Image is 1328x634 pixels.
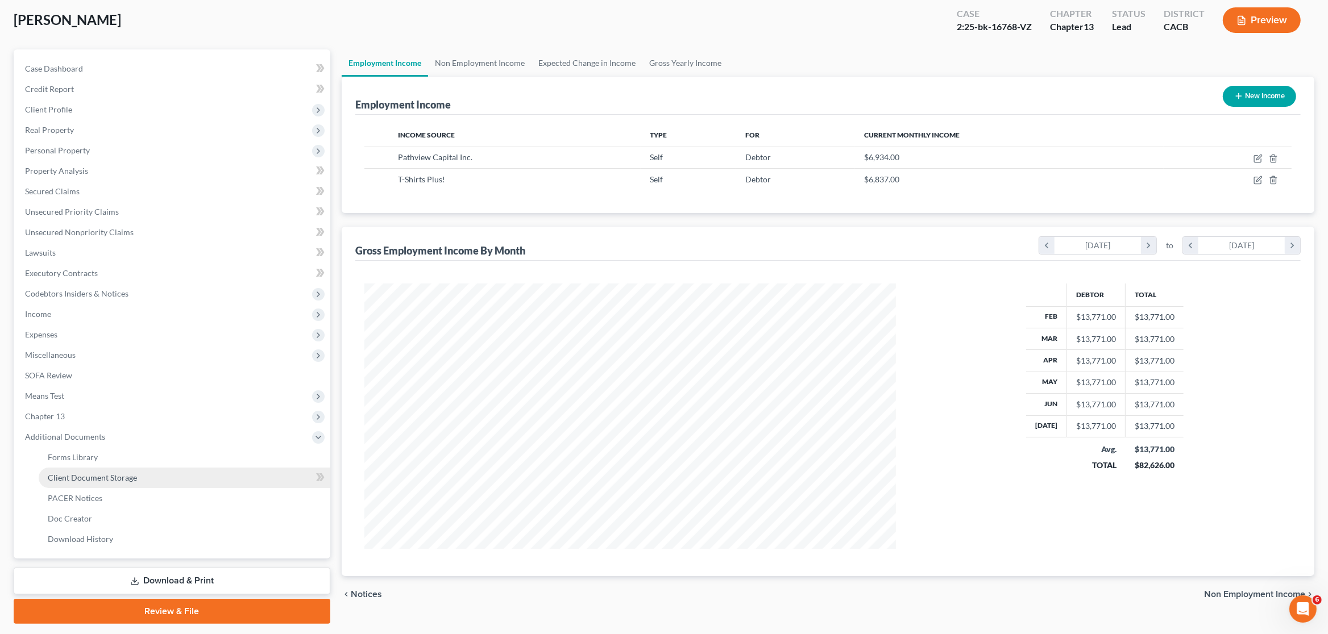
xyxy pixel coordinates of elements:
span: 13 [1084,21,1094,32]
a: Gross Yearly Income [642,49,728,77]
div: Employment Income [355,98,451,111]
i: chevron_right [1305,590,1314,599]
span: Unsecured Nonpriority Claims [25,227,134,237]
i: chevron_left [1039,237,1055,254]
div: Gross Employment Income By Month [355,244,525,257]
span: Case Dashboard [25,64,83,73]
span: Self [650,174,663,184]
a: Review & File [14,599,330,624]
span: Income Source [398,131,455,139]
div: 2:25-bk-16768-VZ [957,20,1032,34]
a: Secured Claims [16,181,330,202]
span: Notices [351,590,382,599]
a: Credit Report [16,79,330,99]
div: $13,771.00 [1076,311,1116,323]
td: $13,771.00 [1126,306,1184,328]
th: May [1026,372,1067,393]
div: $82,626.00 [1135,460,1175,471]
div: District [1164,7,1205,20]
span: Download History [48,534,113,544]
div: [DATE] [1055,237,1142,254]
a: SOFA Review [16,365,330,386]
a: Unsecured Priority Claims [16,202,330,222]
a: Download History [39,529,330,549]
a: Download & Print [14,568,330,594]
div: Status [1112,7,1146,20]
div: $13,771.00 [1135,444,1175,455]
span: Client Document Storage [48,473,137,482]
td: $13,771.00 [1126,372,1184,393]
span: Type [650,131,667,139]
span: Secured Claims [25,186,80,196]
button: New Income [1223,86,1296,107]
a: PACER Notices [39,488,330,508]
div: Lead [1112,20,1146,34]
th: Jun [1026,394,1067,415]
span: Unsecured Priority Claims [25,207,119,216]
th: Debtor [1067,283,1126,306]
a: Forms Library [39,447,330,468]
span: Real Property [25,125,74,135]
a: Non Employment Income [428,49,532,77]
span: $6,837.00 [864,174,899,184]
div: Chapter [1050,20,1094,34]
span: Means Test [25,391,64,401]
th: Apr [1026,350,1067,372]
span: Income [25,309,51,319]
a: Expected Change in Income [532,49,642,77]
a: Doc Creator [39,508,330,529]
div: CACB [1164,20,1205,34]
span: Personal Property [25,145,90,155]
div: Chapter [1050,7,1094,20]
span: Chapter 13 [25,411,65,421]
span: Lawsuits [25,248,56,257]
th: Total [1126,283,1184,306]
span: Additional Documents [25,432,105,441]
div: [DATE] [1198,237,1285,254]
div: Case [957,7,1032,20]
i: chevron_right [1141,237,1156,254]
th: Feb [1026,306,1067,328]
span: Credit Report [25,84,74,94]
span: For [745,131,760,139]
span: Client Profile [25,105,72,114]
span: Debtor [745,174,771,184]
span: PACER Notices [48,493,102,503]
td: $13,771.00 [1126,328,1184,349]
div: $13,771.00 [1076,355,1116,366]
span: Codebtors Insiders & Notices [25,289,128,298]
button: Non Employment Income chevron_right [1204,590,1314,599]
span: Executory Contracts [25,268,98,278]
i: chevron_left [1183,237,1198,254]
a: Employment Income [342,49,428,77]
span: SOFA Review [25,370,72,380]
div: TOTAL [1076,460,1117,471]
a: Case Dashboard [16,59,330,79]
span: [PERSON_NAME] [14,11,121,28]
td: $13,771.00 [1126,350,1184,372]
iframe: Intercom live chat [1289,595,1317,623]
span: Property Analysis [25,166,88,176]
a: Executory Contracts [16,263,330,283]
a: Lawsuits [16,243,330,263]
span: Forms Library [48,452,98,462]
button: Preview [1223,7,1301,33]
a: Property Analysis [16,161,330,181]
i: chevron_right [1285,237,1300,254]
a: Unsecured Nonpriority Claims [16,222,330,243]
span: Miscellaneous [25,350,76,360]
span: Current Monthly Income [864,131,960,139]
span: Pathview Capital Inc. [398,152,472,162]
div: $13,771.00 [1076,333,1116,345]
th: Mar [1026,328,1067,349]
a: Client Document Storage [39,468,330,488]
td: $13,771.00 [1126,394,1184,415]
div: $13,771.00 [1076,377,1116,388]
span: Expenses [25,329,57,339]
span: Debtor [745,152,771,162]
button: chevron_left Notices [342,590,382,599]
th: [DATE] [1026,415,1067,437]
span: Self [650,152,663,162]
span: $6,934.00 [864,152,899,162]
i: chevron_left [342,590,351,599]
